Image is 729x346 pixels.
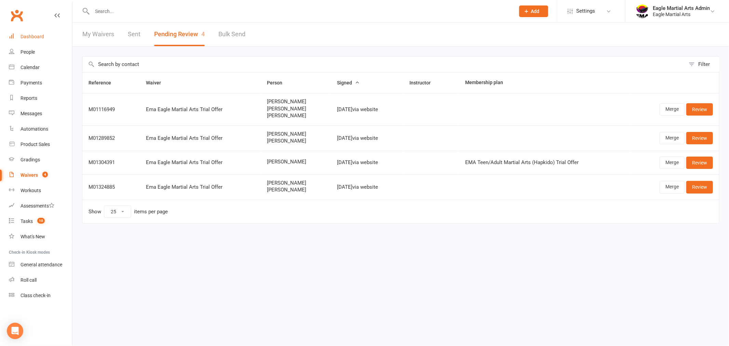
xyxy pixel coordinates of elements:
a: Review [686,181,713,193]
span: [PERSON_NAME] [267,180,325,186]
a: Review [686,157,713,169]
a: Calendar [9,60,72,75]
button: Person [267,79,290,87]
a: Merge [660,132,685,144]
span: [PERSON_NAME] [267,113,325,119]
div: Roll call [21,277,37,283]
div: People [21,49,35,55]
div: EMA Teen/Adult Martial Arts (Hapkido) Trial Offer [465,160,624,165]
a: Bulk Send [218,23,245,46]
span: [PERSON_NAME] [267,106,325,112]
div: [DATE] via website [337,135,397,141]
div: Waivers [21,172,38,178]
a: Sent [128,23,140,46]
a: People [9,44,72,60]
img: thumb_image1738041739.png [636,4,649,18]
div: Eagle Martial Arts [653,11,710,17]
div: Class check-in [21,293,51,298]
div: Gradings [21,157,40,162]
a: Payments [9,75,72,91]
div: [DATE] via website [337,184,397,190]
a: Assessments [9,198,72,214]
span: [PERSON_NAME] [267,131,325,137]
a: Waivers 4 [9,168,72,183]
div: Ema Eagle Martial Arts Trial Offer [146,135,254,141]
a: Clubworx [8,7,25,24]
div: Ema Eagle Martial Arts Trial Offer [146,160,254,165]
a: Review [686,103,713,116]
span: Person [267,80,290,85]
div: Show [89,205,168,218]
div: items per page [134,209,168,215]
button: Filter [685,56,719,72]
a: Dashboard [9,29,72,44]
th: Membership plan [459,72,630,93]
div: M01324885 [89,184,134,190]
div: General attendance [21,262,62,267]
button: Signed [337,79,360,87]
a: What's New [9,229,72,244]
div: Ema Eagle Martial Arts Trial Offer [146,184,254,190]
div: Ema Eagle Martial Arts Trial Offer [146,107,254,112]
span: Settings [576,3,595,19]
div: Workouts [21,188,41,193]
a: Merge [660,181,685,193]
span: 4 [42,172,48,177]
span: [PERSON_NAME] [267,159,325,165]
span: Waiver [146,80,168,85]
div: M01304391 [89,160,134,165]
div: Calendar [21,65,40,70]
div: M01289852 [89,135,134,141]
button: Pending Review4 [154,23,205,46]
input: Search... [90,6,510,16]
input: Search by contact [82,56,685,72]
a: My Waivers [82,23,114,46]
span: Signed [337,80,360,85]
span: [PERSON_NAME] [267,99,325,105]
span: [PERSON_NAME] [267,187,325,193]
a: Gradings [9,152,72,168]
div: Automations [21,126,48,132]
button: Waiver [146,79,168,87]
a: Automations [9,121,72,137]
div: Reports [21,95,37,101]
a: Tasks 10 [9,214,72,229]
div: [DATE] via website [337,107,397,112]
a: General attendance kiosk mode [9,257,72,272]
a: Class kiosk mode [9,288,72,303]
span: Reference [89,80,119,85]
div: Payments [21,80,42,85]
div: Assessments [21,203,54,209]
button: Instructor [409,79,438,87]
button: Add [519,5,548,17]
a: Reports [9,91,72,106]
a: Roll call [9,272,72,288]
div: Dashboard [21,34,44,39]
span: Add [531,9,540,14]
div: Eagle Martial Arts Admin [653,5,710,11]
button: Reference [89,79,119,87]
span: Instructor [409,80,438,85]
span: 4 [201,30,205,38]
div: Open Intercom Messenger [7,323,23,339]
span: 10 [37,218,45,224]
a: Workouts [9,183,72,198]
a: Merge [660,157,685,169]
a: Messages [9,106,72,121]
div: Tasks [21,218,33,224]
div: [DATE] via website [337,160,397,165]
div: Filter [698,60,710,68]
div: Product Sales [21,142,50,147]
div: What's New [21,234,45,239]
a: Review [686,132,713,144]
div: Messages [21,111,42,116]
a: Product Sales [9,137,72,152]
span: [PERSON_NAME] [267,138,325,144]
div: M01116949 [89,107,134,112]
a: Merge [660,103,685,116]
